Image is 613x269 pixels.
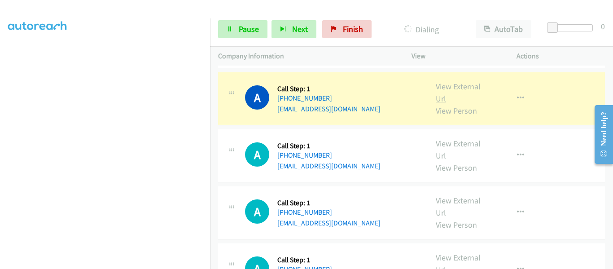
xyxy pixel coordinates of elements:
[277,94,332,102] a: [PHONE_NUMBER]
[277,219,381,227] a: [EMAIL_ADDRESS][DOMAIN_NAME]
[245,199,269,224] h1: A
[277,208,332,216] a: [PHONE_NUMBER]
[517,51,605,62] p: Actions
[292,24,308,34] span: Next
[277,141,381,150] h5: Call Step: 1
[601,20,605,32] div: 0
[277,256,381,265] h5: Call Step: 1
[436,163,477,173] a: View Person
[552,24,593,31] div: Delay between calls (in seconds)
[436,81,481,104] a: View External Url
[277,105,381,113] a: [EMAIL_ADDRESS][DOMAIN_NAME]
[218,20,267,38] a: Pause
[277,84,381,93] h5: Call Step: 1
[476,20,531,38] button: AutoTab
[384,23,460,35] p: Dialing
[343,24,363,34] span: Finish
[436,138,481,161] a: View External Url
[239,24,259,34] span: Pause
[245,199,269,224] div: The call is yet to be attempted
[436,195,481,218] a: View External Url
[218,51,395,62] p: Company Information
[322,20,372,38] a: Finish
[587,99,613,170] iframe: Resource Center
[277,151,332,159] a: [PHONE_NUMBER]
[271,20,316,38] button: Next
[277,198,381,207] h5: Call Step: 1
[436,220,477,230] a: View Person
[277,162,381,170] a: [EMAIL_ADDRESS][DOMAIN_NAME]
[412,51,500,62] p: View
[436,106,477,116] a: View Person
[245,85,269,110] h1: A
[245,142,269,167] div: The call is yet to be attempted
[245,142,269,167] h1: A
